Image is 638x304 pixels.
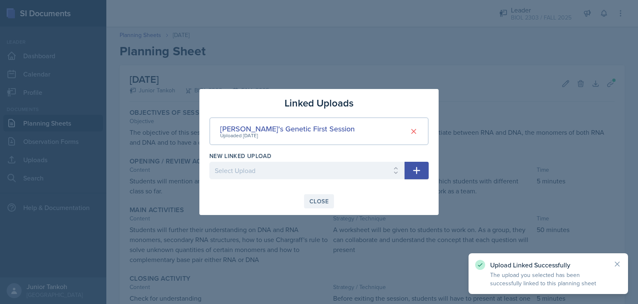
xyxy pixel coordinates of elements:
[304,194,334,208] button: Close
[209,152,271,160] label: New Linked Upload
[490,271,606,287] p: The upload you selected has been successfully linked to this planning sheet
[220,123,355,134] div: [PERSON_NAME]'s Genetic First Session
[285,96,353,111] h3: Linked Uploads
[309,198,329,205] div: Close
[220,132,355,139] div: Uploaded [DATE]
[490,261,606,269] p: Upload Linked Successfully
